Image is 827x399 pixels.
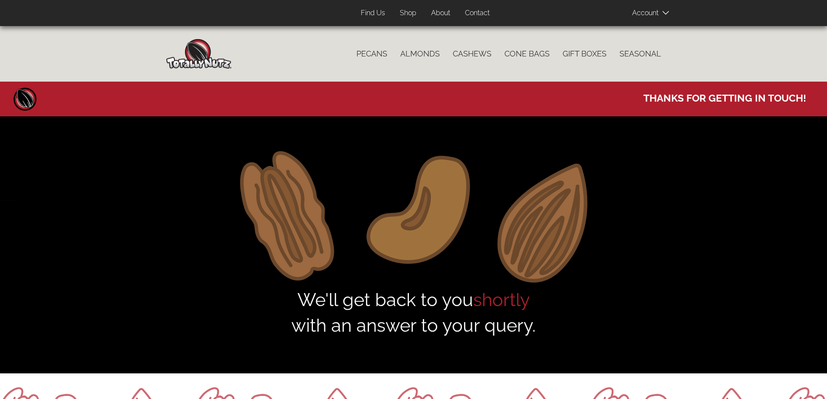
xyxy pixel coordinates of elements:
[12,86,38,112] a: Home
[394,45,446,63] a: Almonds
[498,45,556,63] a: Cone Bags
[393,5,423,22] a: Shop
[69,313,758,338] span: with an answer to your query.
[613,45,668,63] a: Seasonal
[458,5,496,22] a: Contact
[354,5,392,22] a: Find Us
[425,5,457,22] a: About
[643,88,806,105] span: Thanks for getting in touch!
[473,289,530,310] span: shortly
[556,45,613,63] a: Gift Boxes
[350,45,394,63] a: Pecans
[69,287,758,339] span: We'll get back to you
[446,45,498,63] a: Cashews
[166,39,231,69] img: Home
